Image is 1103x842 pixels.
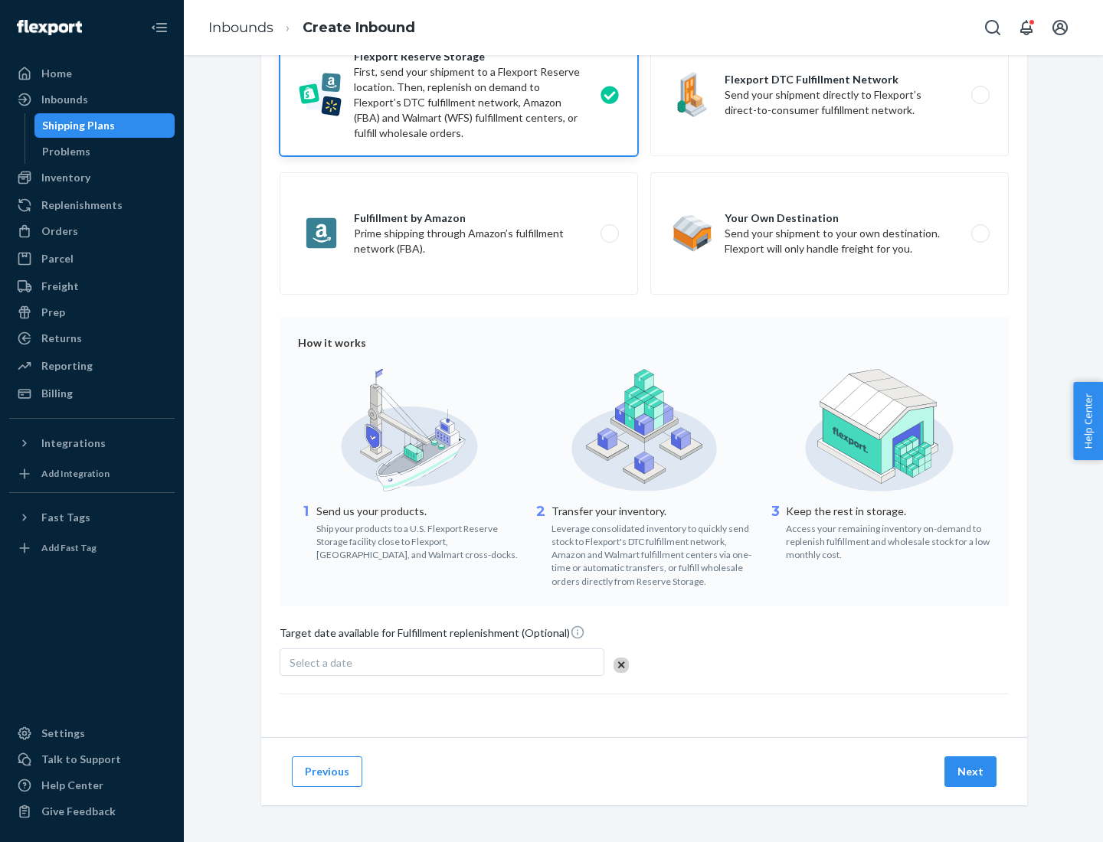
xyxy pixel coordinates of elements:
[208,19,273,36] a: Inbounds
[9,246,175,271] a: Parcel
[298,502,313,561] div: 1
[41,778,103,793] div: Help Center
[292,756,362,787] button: Previous
[9,505,175,530] button: Fast Tags
[551,519,756,588] div: Leverage consolidated inventory to quickly send stock to Flexport's DTC fulfillment network, Amaz...
[144,12,175,43] button: Close Navigation
[298,335,990,351] div: How it works
[9,773,175,798] a: Help Center
[9,462,175,486] a: Add Integration
[41,726,85,741] div: Settings
[9,747,175,772] a: Talk to Support
[41,66,72,81] div: Home
[786,519,990,561] div: Access your remaining inventory on-demand to replenish fulfillment and wholesale stock for a low ...
[17,20,82,35] img: Flexport logo
[9,193,175,217] a: Replenishments
[41,541,97,554] div: Add Fast Tag
[41,436,106,451] div: Integrations
[41,224,78,239] div: Orders
[41,467,110,480] div: Add Integration
[280,625,585,647] span: Target date available for Fulfillment replenishment (Optional)
[9,326,175,351] a: Returns
[9,721,175,746] a: Settings
[1073,382,1103,460] button: Help Center
[9,87,175,112] a: Inbounds
[41,197,123,213] div: Replenishments
[316,504,521,519] p: Send us your products.
[9,274,175,299] a: Freight
[1011,12,1042,43] button: Open notifications
[41,804,116,819] div: Give Feedback
[944,756,997,787] button: Next
[9,354,175,378] a: Reporting
[34,139,175,164] a: Problems
[290,656,352,669] span: Select a date
[41,170,90,185] div: Inventory
[9,431,175,455] button: Integrations
[303,19,415,36] a: Create Inbound
[9,536,175,560] a: Add Fast Tag
[9,799,175,824] button: Give Feedback
[9,165,175,190] a: Inventory
[316,519,521,561] div: Ship your products to a U.S. Flexport Reserve Storage facility close to Flexport, [GEOGRAPHIC_DAT...
[41,331,82,346] div: Returns
[41,92,88,107] div: Inbounds
[42,118,115,133] div: Shipping Plans
[551,504,756,519] p: Transfer your inventory.
[42,144,90,159] div: Problems
[41,386,73,401] div: Billing
[196,5,427,51] ol: breadcrumbs
[768,502,783,561] div: 3
[533,502,548,588] div: 2
[41,251,74,266] div: Parcel
[41,279,79,294] div: Freight
[34,113,175,138] a: Shipping Plans
[9,61,175,86] a: Home
[786,504,990,519] p: Keep the rest in storage.
[41,510,90,525] div: Fast Tags
[1045,12,1075,43] button: Open account menu
[9,219,175,243] a: Orders
[9,381,175,406] a: Billing
[41,752,121,767] div: Talk to Support
[977,12,1008,43] button: Open Search Box
[9,300,175,325] a: Prep
[41,358,93,374] div: Reporting
[41,305,65,320] div: Prep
